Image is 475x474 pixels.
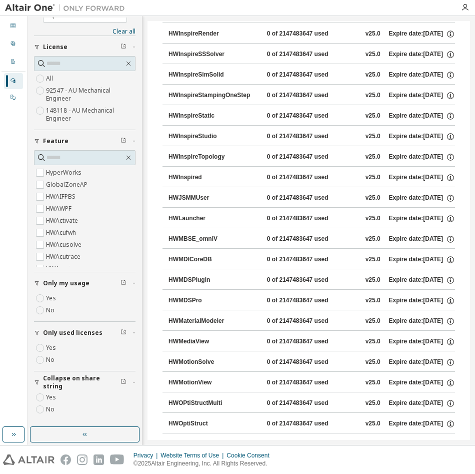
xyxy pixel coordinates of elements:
div: Expire date: [DATE] [389,153,455,162]
label: HWAcutrace [46,251,82,263]
div: v25.0 [365,276,380,285]
span: License [43,43,67,51]
button: HWInspireStampingOneStep0 of 2147483647 usedv25.0Expire date:[DATE] [168,85,455,107]
div: v25.0 [365,30,380,39]
label: 148118 - AU Mechanical Engineer [46,105,135,125]
div: HWInspireSimSolid [168,71,258,80]
button: HWInspireSSSolver0 of 2147483647 usedv25.0Expire date:[DATE] [168,44,455,66]
div: v25.0 [365,91,380,100]
div: Expire date: [DATE] [389,214,455,223]
button: HWMBSE_omniV0 of 2147483647 usedv25.0Expire date:[DATE] [168,228,455,250]
div: HWMotionSolve [168,358,258,367]
p: © 2025 Altair Engineering, Inc. All Rights Reserved. [133,459,275,468]
button: Collapse on share string [34,371,135,393]
div: Expire date: [DATE] [389,378,455,387]
div: v25.0 [365,378,380,387]
div: 0 of 2147483647 used [267,153,357,162]
div: HWInspireStampingOneStep [168,91,258,100]
div: 0 of 2147483647 used [267,317,357,326]
div: Company Profile [4,55,23,71]
div: Expire date: [DATE] [389,30,455,39]
div: Expire date: [DATE] [389,91,455,100]
button: HWJSMMUser0 of 2147483647 usedv25.0Expire date:[DATE] [168,187,455,209]
div: 0 of 2147483647 used [267,337,357,346]
label: HWAWPF [46,203,73,215]
div: HWMotionView [168,378,258,387]
button: HWOptiStructAdvA0 of 2147483647 usedv25.0Expire date:[DATE] [168,433,455,455]
div: v25.0 [365,399,380,408]
button: HWOptiStruct0 of 2147483647 usedv25.0Expire date:[DATE] [168,413,455,435]
div: HWInspired [168,173,258,182]
button: HWMDICoreDB0 of 2147483647 usedv25.0Expire date:[DATE] [168,249,455,271]
div: 0 of 2147483647 used [267,50,357,59]
div: v25.0 [365,173,380,182]
button: HWInspireStatic0 of 2147483647 usedv25.0Expire date:[DATE] [168,105,455,127]
img: facebook.svg [60,454,71,465]
div: HWInspireStudio [168,132,258,141]
span: Clear filter [120,378,126,386]
div: v25.0 [365,71,380,80]
div: v25.0 [365,296,380,305]
button: HWMDSPro0 of 2147483647 usedv25.0Expire date:[DATE] [168,290,455,312]
div: v25.0 [365,214,380,223]
div: HWInspireSSSolver [168,50,258,59]
span: Clear filter [120,43,126,51]
button: HWInspireStudio0 of 2147483647 usedv25.0Expire date:[DATE] [168,126,455,148]
div: 0 of 2147483647 used [267,30,357,39]
div: HWMaterialModeler [168,317,258,326]
label: No [46,354,56,366]
label: Yes [46,292,58,304]
button: HWInspired0 of 2147483647 usedv25.0Expire date:[DATE] [168,167,455,189]
div: HWMDSPro [168,296,258,305]
div: On Prem [4,90,23,106]
span: Clear filter [120,279,126,287]
div: Expire date: [DATE] [389,50,455,59]
img: linkedin.svg [93,454,104,465]
label: HWActivate [46,215,80,227]
div: 0 of 2147483647 used [267,112,357,121]
div: 0 of 2147483647 used [267,399,357,408]
div: Privacy [133,451,160,459]
div: HWMediaView [168,337,258,346]
label: No [46,304,56,316]
div: Expire date: [DATE] [389,255,455,264]
div: v25.0 [365,337,380,346]
button: Only used licenses [34,322,135,344]
img: Altair One [5,3,130,13]
div: 0 of 2147483647 used [267,378,357,387]
div: 0 of 2147483647 used [267,71,357,80]
div: Managed [4,73,23,89]
label: Yes [46,391,58,403]
label: 92547 - AU Mechanical Engineer [46,85,135,105]
span: Clear filter [120,137,126,145]
div: v25.0 [365,50,380,59]
img: instagram.svg [77,454,87,465]
button: HWMediaView0 of 2147483647 usedv25.0Expire date:[DATE] [168,331,455,353]
span: Only my usage [43,279,89,287]
div: v25.0 [365,235,380,244]
div: 0 of 2147483647 used [267,194,357,203]
div: 0 of 2147483647 used [267,419,357,428]
div: 0 of 2147483647 used [267,214,357,223]
div: 0 of 2147483647 used [267,255,357,264]
div: 0 of 2147483647 used [267,132,357,141]
span: Only used licenses [43,329,102,337]
div: User Profile [4,37,23,53]
button: HWMotionSolve0 of 2147483647 usedv25.0Expire date:[DATE] [168,351,455,373]
div: 0 of 2147483647 used [267,276,357,285]
div: v25.0 [365,358,380,367]
button: HWMDSPlugin0 of 2147483647 usedv25.0Expire date:[DATE] [168,269,455,291]
div: 0 of 2147483647 used [267,296,357,305]
label: HyperWorks [46,167,83,179]
label: HWAcuview [46,263,80,275]
button: License [34,36,135,58]
div: 0 of 2147483647 used [267,358,357,367]
label: HWAcusolve [46,239,83,251]
label: No [46,403,56,415]
div: Expire date: [DATE] [389,419,455,428]
button: HWInspireSimSolid0 of 2147483647 usedv25.0Expire date:[DATE] [168,64,455,86]
div: 0 of 2147483647 used [267,173,357,182]
label: All [46,73,55,85]
button: HWLauncher0 of 2147483647 usedv25.0Expire date:[DATE] [168,208,455,230]
div: Expire date: [DATE] [389,132,455,141]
